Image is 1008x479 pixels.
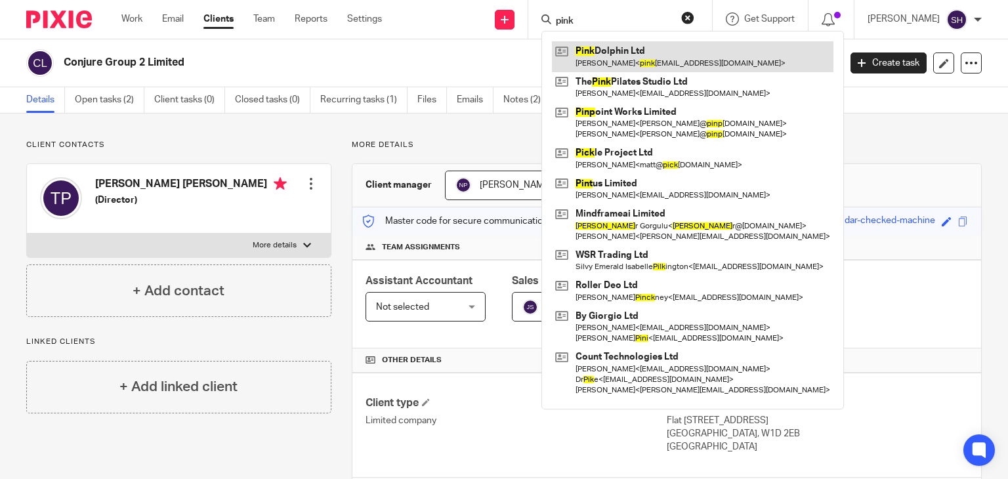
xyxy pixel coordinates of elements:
[417,87,447,113] a: Files
[253,240,297,251] p: More details
[295,12,327,26] a: Reports
[763,214,935,229] div: old-fashioned-lavendar-checked-machine
[382,355,442,365] span: Other details
[480,180,552,190] span: [PERSON_NAME]
[203,12,234,26] a: Clients
[352,140,982,150] p: More details
[366,178,432,192] h3: Client manager
[26,87,65,113] a: Details
[274,177,287,190] i: Primary
[162,12,184,26] a: Email
[320,87,408,113] a: Recurring tasks (1)
[362,215,589,228] p: Master code for secure communications and files
[667,427,968,440] p: [GEOGRAPHIC_DATA], W1D 2EB
[366,276,472,286] span: Assistant Accountant
[512,276,577,286] span: Sales Person
[667,414,968,427] p: Flat [STREET_ADDRESS]
[95,194,287,207] h5: (Director)
[154,87,225,113] a: Client tasks (0)
[26,10,92,28] img: Pixie
[26,49,54,77] img: svg%3E
[382,242,460,253] span: Team assignments
[366,396,667,410] h4: Client type
[253,12,275,26] a: Team
[376,302,429,312] span: Not selected
[744,14,795,24] span: Get Support
[26,140,331,150] p: Client contacts
[95,177,287,194] h4: [PERSON_NAME] [PERSON_NAME]
[366,414,667,427] p: Limited company
[64,56,677,70] h2: Conjure Group 2 Limited
[681,11,694,24] button: Clear
[522,299,538,315] img: svg%3E
[555,16,673,28] input: Search
[667,440,968,453] p: [GEOGRAPHIC_DATA]
[26,337,331,347] p: Linked clients
[503,87,551,113] a: Notes (2)
[946,9,967,30] img: svg%3E
[850,52,927,73] a: Create task
[75,87,144,113] a: Open tasks (2)
[133,281,224,301] h4: + Add contact
[121,12,142,26] a: Work
[347,12,382,26] a: Settings
[235,87,310,113] a: Closed tasks (0)
[868,12,940,26] p: [PERSON_NAME]
[40,177,82,219] img: svg%3E
[119,377,238,397] h4: + Add linked client
[457,87,493,113] a: Emails
[455,177,471,193] img: svg%3E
